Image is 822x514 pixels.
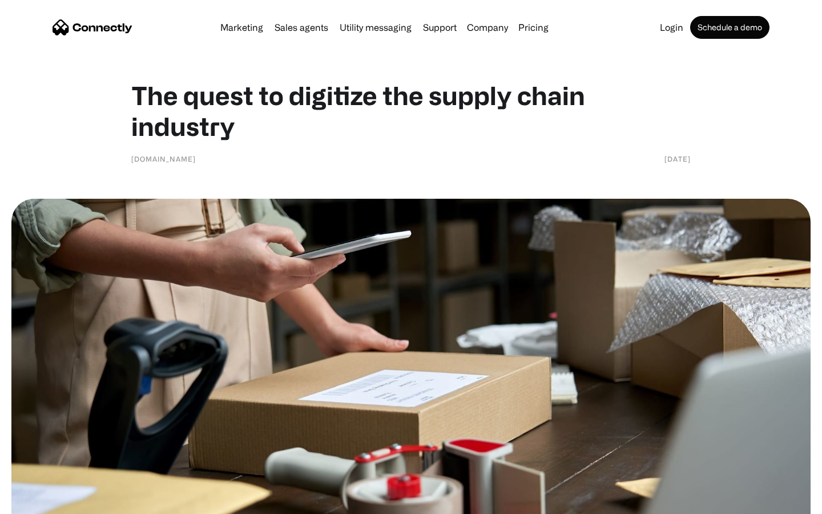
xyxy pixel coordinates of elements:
[131,80,691,142] h1: The quest to digitize the supply chain industry
[664,153,691,164] div: [DATE]
[23,494,68,510] ul: Language list
[514,23,553,32] a: Pricing
[131,153,196,164] div: [DOMAIN_NAME]
[655,23,688,32] a: Login
[690,16,769,39] a: Schedule a demo
[270,23,333,32] a: Sales agents
[335,23,416,32] a: Utility messaging
[216,23,268,32] a: Marketing
[467,19,508,35] div: Company
[11,494,68,510] aside: Language selected: English
[418,23,461,32] a: Support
